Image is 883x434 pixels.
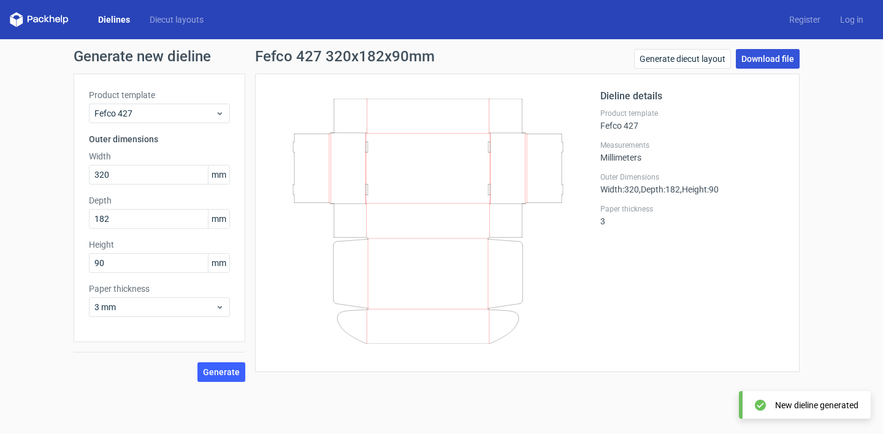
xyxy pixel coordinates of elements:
label: Outer Dimensions [600,172,784,182]
span: mm [208,210,229,228]
label: Width [89,150,230,162]
label: Product template [89,89,230,101]
span: , Height : 90 [680,185,719,194]
label: Product template [600,108,784,118]
a: Log in [830,13,873,26]
div: Fefco 427 [600,108,784,131]
label: Paper thickness [600,204,784,214]
span: Width : 320 [600,185,639,194]
span: 3 mm [94,301,215,313]
span: , Depth : 182 [639,185,680,194]
button: Generate [197,362,245,382]
div: New dieline generated [775,399,858,411]
div: 3 [600,204,784,226]
div: Millimeters [600,140,784,162]
span: mm [208,254,229,272]
label: Depth [89,194,230,207]
h1: Fefco 427 320x182x90mm [255,49,435,64]
h2: Dieline details [600,89,784,104]
span: mm [208,166,229,184]
a: Download file [736,49,800,69]
span: Generate [203,368,240,376]
span: Fefco 427 [94,107,215,120]
h3: Outer dimensions [89,133,230,145]
h1: Generate new dieline [74,49,809,64]
label: Height [89,238,230,251]
a: Dielines [88,13,140,26]
label: Paper thickness [89,283,230,295]
a: Diecut layouts [140,13,213,26]
a: Register [779,13,830,26]
a: Generate diecut layout [634,49,731,69]
label: Measurements [600,140,784,150]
